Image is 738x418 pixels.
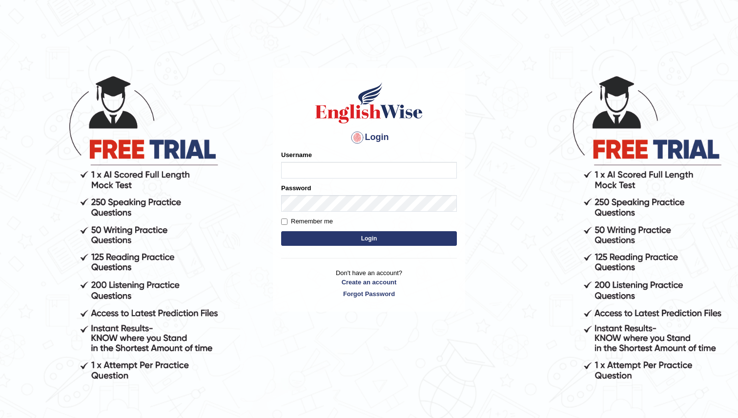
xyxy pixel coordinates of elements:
a: Create an account [281,278,457,287]
img: Logo of English Wise sign in for intelligent practice with AI [313,81,425,125]
label: Remember me [281,217,333,226]
label: Username [281,150,312,159]
a: Forgot Password [281,289,457,299]
h4: Login [281,130,457,145]
p: Don't have an account? [281,268,457,299]
label: Password [281,183,311,193]
input: Remember me [281,219,287,225]
button: Login [281,231,457,246]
